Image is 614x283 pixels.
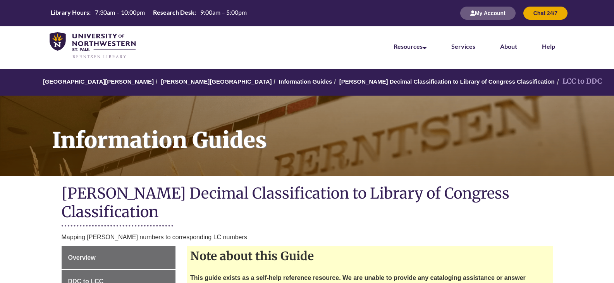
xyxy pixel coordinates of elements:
[460,7,516,20] button: My Account
[500,43,517,50] a: About
[48,8,250,18] table: Hours Today
[523,7,568,20] button: Chat 24/7
[150,8,197,17] th: Research Desk:
[279,78,332,85] a: Information Guides
[62,184,553,223] h1: [PERSON_NAME] Decimal Classification to Library of Congress Classification
[48,8,92,17] th: Library Hours:
[339,78,555,85] a: [PERSON_NAME] Decimal Classification to Library of Congress Classification
[43,96,614,166] h1: Information Guides
[50,32,136,59] img: UNWSP Library Logo
[62,246,176,269] a: Overview
[523,10,568,16] a: Chat 24/7
[394,43,427,50] a: Resources
[161,78,272,85] a: [PERSON_NAME][GEOGRAPHIC_DATA]
[451,43,475,50] a: Services
[48,8,250,19] a: Hours Today
[68,254,96,261] span: Overview
[555,76,602,87] li: LCC to DDC
[460,10,516,16] a: My Account
[43,78,154,85] a: [GEOGRAPHIC_DATA][PERSON_NAME]
[95,9,145,16] span: 7:30am – 10:00pm
[62,234,247,240] span: Mapping [PERSON_NAME] numbers to corresponding LC numbers
[187,246,553,266] h2: Note about this Guide
[542,43,555,50] a: Help
[200,9,247,16] span: 9:00am – 5:00pm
